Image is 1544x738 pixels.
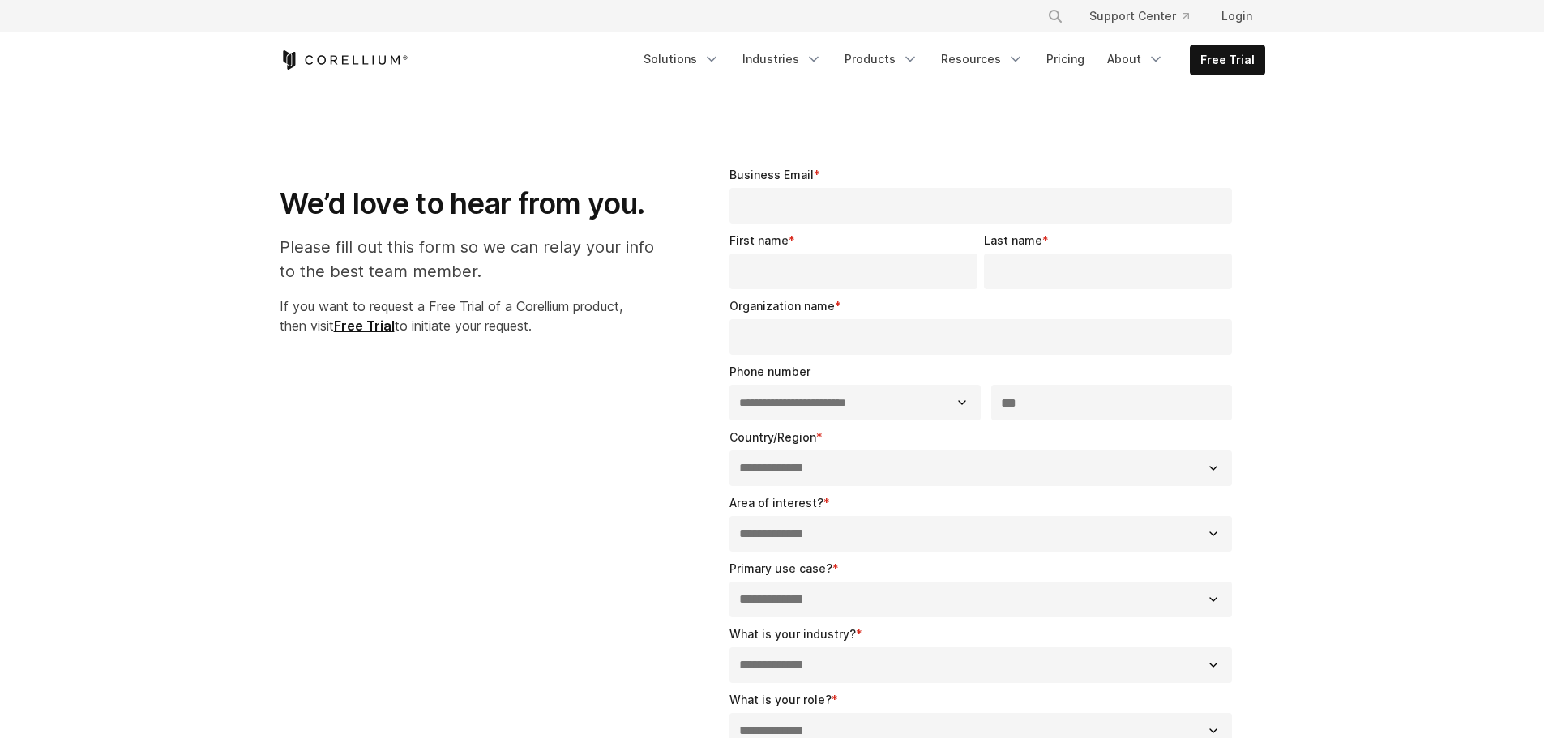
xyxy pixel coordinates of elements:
a: About [1097,45,1174,74]
span: Country/Region [729,430,816,444]
span: Organization name [729,299,835,313]
span: Phone number [729,365,810,378]
a: Support Center [1076,2,1202,31]
button: Search [1041,2,1070,31]
span: What is your industry? [729,627,856,641]
span: First name [729,233,789,247]
a: Corellium Home [280,50,408,70]
span: Last name [984,233,1042,247]
a: Free Trial [334,318,395,334]
a: Industries [733,45,832,74]
div: Navigation Menu [1028,2,1265,31]
a: Resources [931,45,1033,74]
span: Primary use case? [729,561,832,575]
a: Free Trial [1191,45,1264,75]
a: Pricing [1037,45,1094,74]
span: What is your role? [729,693,832,706]
span: Area of interest? [729,496,823,510]
span: Business Email [729,168,814,181]
p: Please fill out this form so we can relay your info to the best team member. [280,235,671,284]
a: Solutions [634,45,729,74]
a: Login [1208,2,1265,31]
h1: We’d love to hear from you. [280,186,671,222]
a: Products [835,45,928,74]
div: Navigation Menu [634,45,1265,75]
p: If you want to request a Free Trial of a Corellium product, then visit to initiate your request. [280,296,671,335]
